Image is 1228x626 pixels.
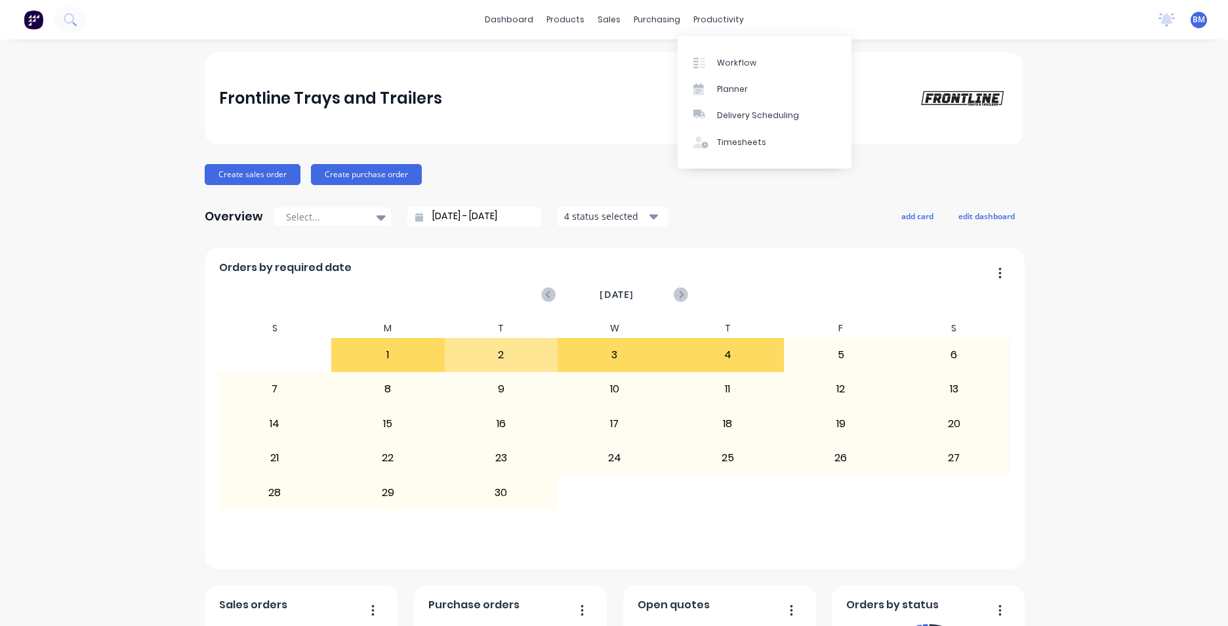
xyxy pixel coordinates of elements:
[717,83,748,95] div: Planner
[638,597,710,613] span: Open quotes
[717,136,766,148] div: Timesheets
[785,373,897,406] div: 12
[627,10,687,30] div: purchasing
[205,203,263,230] div: Overview
[784,319,897,338] div: F
[558,319,671,338] div: W
[672,373,784,406] div: 11
[591,10,627,30] div: sales
[558,373,670,406] div: 10
[332,407,444,440] div: 15
[445,339,558,371] div: 2
[785,442,897,474] div: 26
[332,476,444,509] div: 29
[558,442,670,474] div: 24
[846,597,939,613] span: Orders by status
[445,476,558,509] div: 30
[332,373,444,406] div: 8
[219,407,331,440] div: 14
[24,10,43,30] img: Factory
[678,76,851,102] a: Planner
[478,10,540,30] a: dashboard
[917,88,1009,108] img: Frontline Trays and Trailers
[785,407,897,440] div: 19
[332,339,444,371] div: 1
[1193,14,1205,26] span: BM
[672,442,784,474] div: 25
[950,207,1023,224] button: edit dashboard
[678,102,851,129] a: Delivery Scheduling
[558,407,670,440] div: 17
[311,164,422,185] button: Create purchase order
[671,319,785,338] div: T
[558,339,670,371] div: 3
[219,442,331,474] div: 21
[445,407,558,440] div: 16
[219,373,331,406] div: 7
[687,10,750,30] div: productivity
[205,164,300,185] button: Create sales order
[897,319,1011,338] div: S
[678,129,851,156] a: Timesheets
[893,207,942,224] button: add card
[332,442,444,474] div: 22
[600,287,634,302] span: [DATE]
[445,373,558,406] div: 9
[898,407,1010,440] div: 20
[717,110,799,121] div: Delivery Scheduling
[898,339,1010,371] div: 6
[678,49,851,75] a: Workflow
[219,476,331,509] div: 28
[557,207,668,226] button: 4 status selected
[331,319,445,338] div: M
[445,319,558,338] div: T
[445,442,558,474] div: 23
[717,57,756,69] div: Workflow
[219,260,352,276] span: Orders by required date
[564,209,647,223] div: 4 status selected
[672,407,784,440] div: 18
[898,442,1010,474] div: 27
[898,373,1010,406] div: 13
[428,597,520,613] span: Purchase orders
[672,339,784,371] div: 4
[219,85,442,112] div: Frontline Trays and Trailers
[540,10,591,30] div: products
[219,597,287,613] span: Sales orders
[218,319,332,338] div: S
[785,339,897,371] div: 5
